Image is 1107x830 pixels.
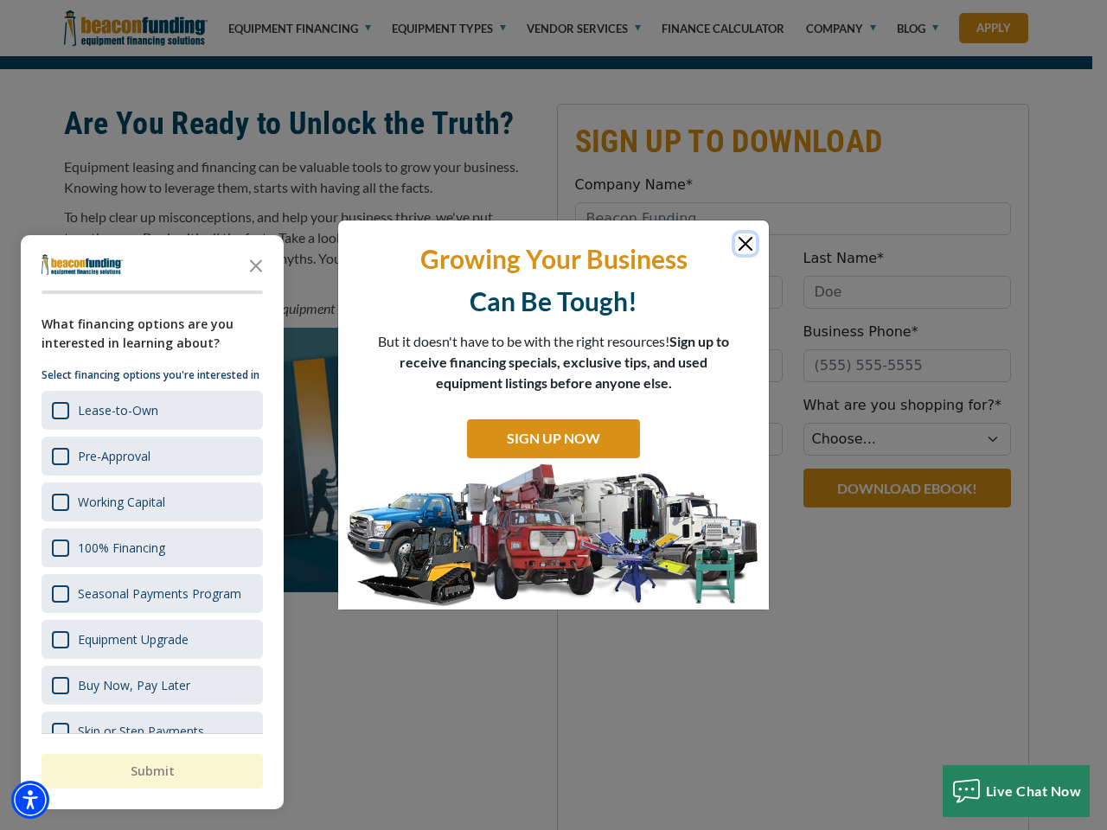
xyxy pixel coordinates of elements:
span: Live Chat Now [986,782,1082,799]
div: Buy Now, Pay Later [78,677,190,693]
img: SIGN UP NOW [338,463,769,610]
button: Close [735,233,756,254]
div: Seasonal Payments Program [78,585,241,602]
p: Can Be Tough! [351,284,756,318]
button: Live Chat Now [943,765,1091,817]
div: Equipment Upgrade [42,620,263,659]
div: Buy Now, Pay Later [42,666,263,705]
img: Company logo [42,254,123,275]
div: Pre-Approval [42,437,263,476]
div: Accessibility Menu [11,781,49,819]
div: Skip or Step Payments [78,723,204,739]
div: Survey [21,235,284,809]
button: Close the survey [239,247,273,282]
span: Sign up to receive financing specials, exclusive tips, and used equipment listings before anyone ... [400,333,729,391]
div: 100% Financing [42,528,263,567]
div: Equipment Upgrade [78,631,189,648]
div: What financing options are you interested in learning about? [42,315,263,353]
p: Select financing options you're interested in [42,367,263,384]
div: Working Capital [78,494,165,510]
button: Submit [42,754,263,788]
div: Pre-Approval [78,448,150,464]
div: Lease-to-Own [42,391,263,430]
p: But it doesn't have to be with the right resources! [377,331,730,393]
div: Seasonal Payments Program [42,574,263,613]
div: 100% Financing [78,539,165,556]
div: Working Capital [42,482,263,521]
a: SIGN UP NOW [467,419,640,458]
div: Lease-to-Own [78,402,158,418]
p: Growing Your Business [351,242,756,276]
div: Skip or Step Payments [42,712,263,750]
